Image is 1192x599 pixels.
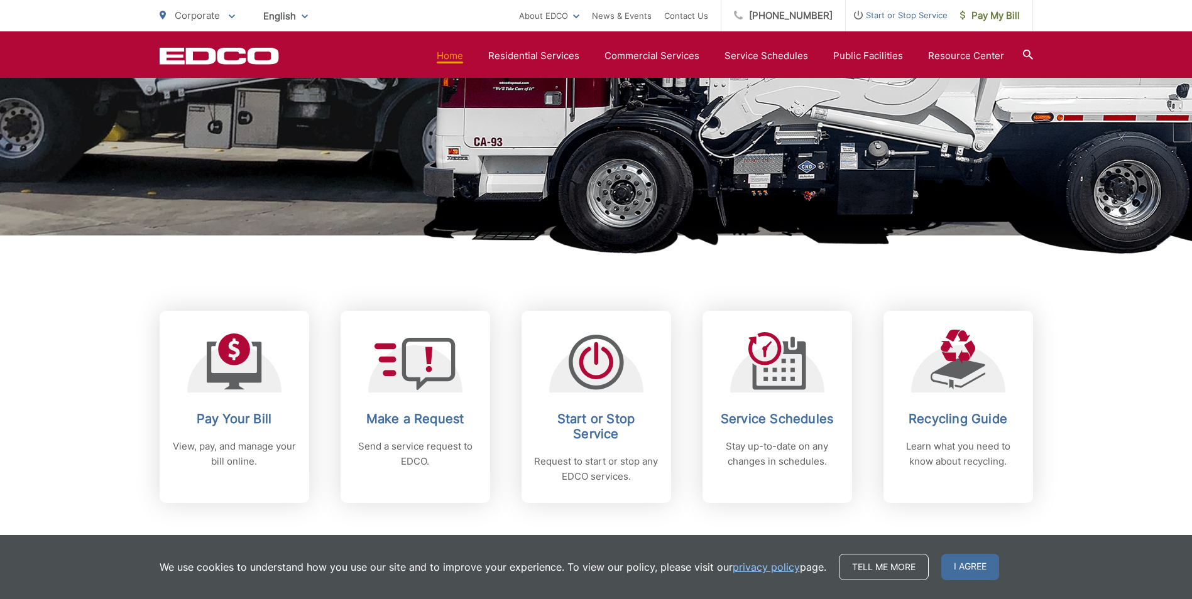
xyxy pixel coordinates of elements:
[839,554,929,580] a: Tell me more
[896,411,1020,426] h2: Recycling Guide
[160,47,279,65] a: EDCD logo. Return to the homepage.
[715,411,839,426] h2: Service Schedules
[534,411,659,441] h2: Start or Stop Service
[941,554,999,580] span: I agree
[488,48,579,63] a: Residential Services
[534,454,659,484] p: Request to start or stop any EDCO services.
[160,311,309,503] a: Pay Your Bill View, pay, and manage your bill online.
[715,439,839,469] p: Stay up-to-date on any changes in schedules.
[733,559,800,575] a: privacy policy
[592,8,652,23] a: News & Events
[254,5,317,27] span: English
[172,439,297,469] p: View, pay, and manage your bill online.
[724,48,808,63] a: Service Schedules
[664,8,708,23] a: Contact Us
[604,48,699,63] a: Commercial Services
[960,8,1020,23] span: Pay My Bill
[353,439,478,469] p: Send a service request to EDCO.
[928,48,1004,63] a: Resource Center
[175,9,220,21] span: Corporate
[833,48,903,63] a: Public Facilities
[172,411,297,426] h2: Pay Your Bill
[437,48,463,63] a: Home
[341,311,490,503] a: Make a Request Send a service request to EDCO.
[896,439,1020,469] p: Learn what you need to know about recycling.
[883,311,1033,503] a: Recycling Guide Learn what you need to know about recycling.
[703,311,852,503] a: Service Schedules Stay up-to-date on any changes in schedules.
[353,411,478,426] h2: Make a Request
[519,8,579,23] a: About EDCO
[160,559,826,575] p: We use cookies to understand how you use our site and to improve your experience. To view our pol...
